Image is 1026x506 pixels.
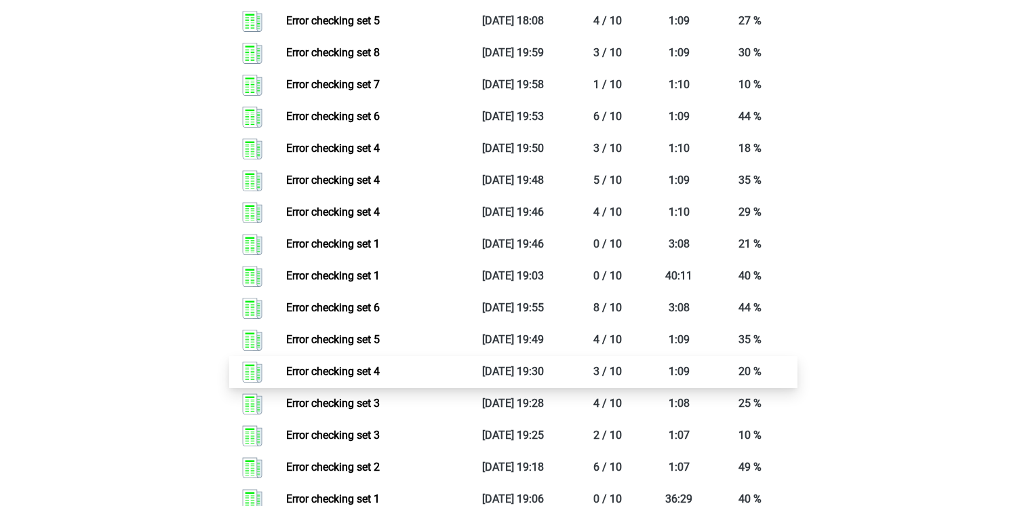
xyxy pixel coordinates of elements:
[286,78,380,91] a: Error checking set 7
[286,46,380,59] a: Error checking set 8
[286,365,380,378] a: Error checking set 4
[286,461,380,473] a: Error checking set 2
[286,492,380,505] a: Error checking set 1
[286,14,380,27] a: Error checking set 5
[286,237,380,250] a: Error checking set 1
[286,333,380,346] a: Error checking set 5
[286,206,380,218] a: Error checking set 4
[286,142,380,155] a: Error checking set 4
[286,110,380,123] a: Error checking set 6
[286,301,380,314] a: Error checking set 6
[286,397,380,410] a: Error checking set 3
[286,174,380,187] a: Error checking set 4
[286,269,380,282] a: Error checking set 1
[286,429,380,442] a: Error checking set 3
